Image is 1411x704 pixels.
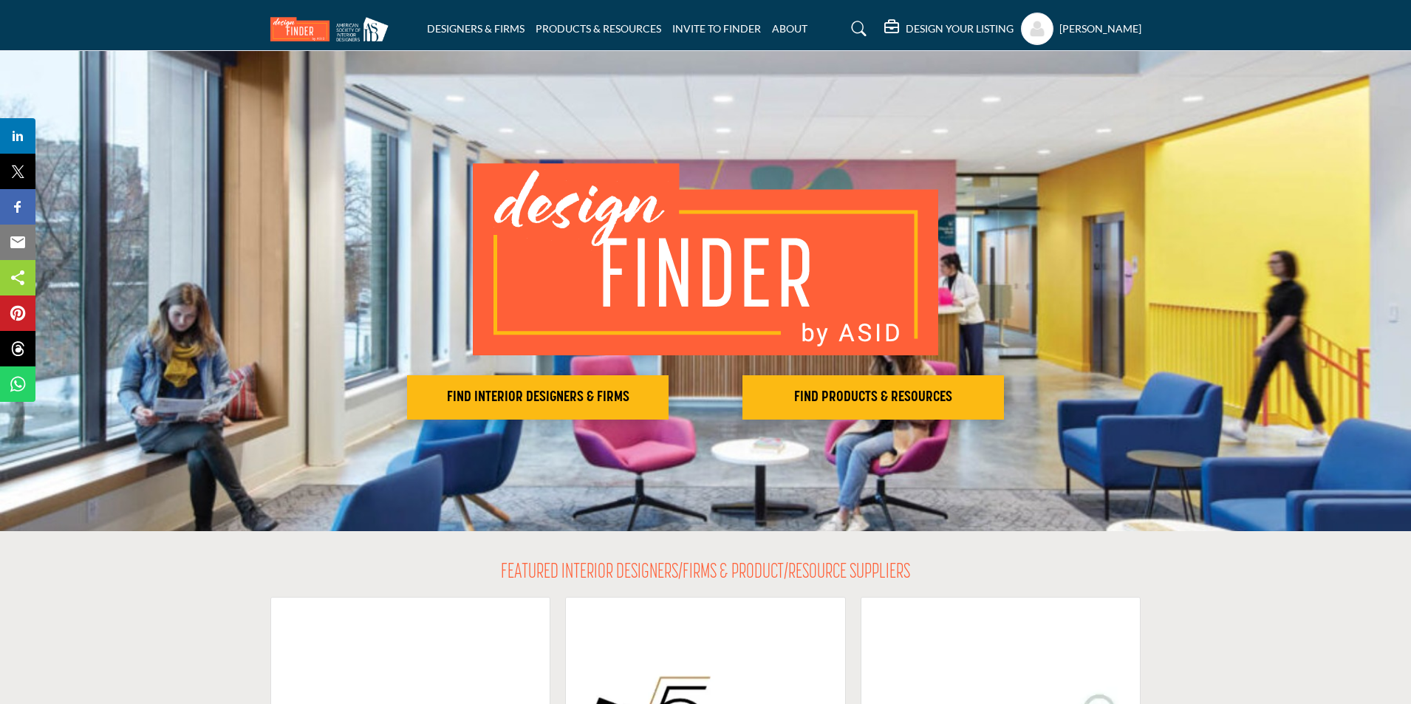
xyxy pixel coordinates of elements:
a: PRODUCTS & RESOURCES [536,22,661,35]
button: Show hide supplier dropdown [1021,13,1053,45]
a: DESIGNERS & FIRMS [427,22,525,35]
h2: FIND INTERIOR DESIGNERS & FIRMS [411,389,664,406]
h2: FEATURED INTERIOR DESIGNERS/FIRMS & PRODUCT/RESOURCE SUPPLIERS [501,561,910,586]
a: Search [837,17,876,41]
a: ABOUT [772,22,807,35]
a: INVITE TO FINDER [672,22,761,35]
h5: [PERSON_NAME] [1059,21,1141,36]
button: FIND INTERIOR DESIGNERS & FIRMS [407,375,669,420]
img: Site Logo [270,17,396,41]
h5: DESIGN YOUR LISTING [906,22,1014,35]
div: DESIGN YOUR LISTING [884,20,1014,38]
button: FIND PRODUCTS & RESOURCES [742,375,1004,420]
img: image [473,163,938,355]
h2: FIND PRODUCTS & RESOURCES [747,389,1000,406]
